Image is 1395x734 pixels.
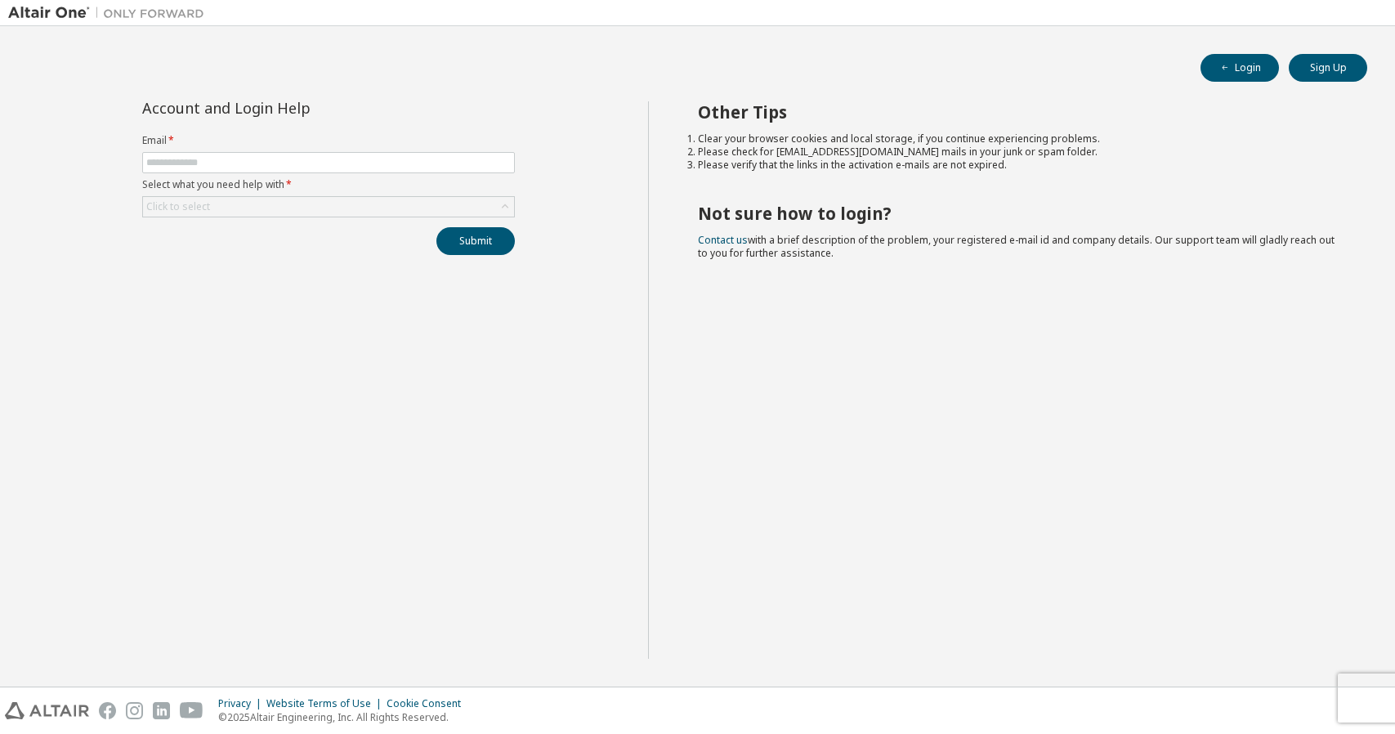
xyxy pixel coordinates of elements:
a: Contact us [698,233,748,247]
button: Login [1201,54,1279,82]
div: Click to select [143,197,514,217]
h2: Other Tips [698,101,1338,123]
span: with a brief description of the problem, your registered e-mail id and company details. Our suppo... [698,233,1335,260]
button: Submit [436,227,515,255]
div: Cookie Consent [387,697,471,710]
label: Select what you need help with [142,178,515,191]
img: altair_logo.svg [5,702,89,719]
div: Privacy [218,697,266,710]
label: Email [142,134,515,147]
img: youtube.svg [180,702,203,719]
li: Please verify that the links in the activation e-mails are not expired. [698,159,1338,172]
h2: Not sure how to login? [698,203,1338,224]
div: Account and Login Help [142,101,440,114]
img: linkedin.svg [153,702,170,719]
div: Click to select [146,200,210,213]
img: instagram.svg [126,702,143,719]
button: Sign Up [1289,54,1367,82]
img: Altair One [8,5,212,21]
img: facebook.svg [99,702,116,719]
div: Website Terms of Use [266,697,387,710]
li: Please check for [EMAIL_ADDRESS][DOMAIN_NAME] mails in your junk or spam folder. [698,145,1338,159]
p: © 2025 Altair Engineering, Inc. All Rights Reserved. [218,710,471,724]
li: Clear your browser cookies and local storage, if you continue experiencing problems. [698,132,1338,145]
